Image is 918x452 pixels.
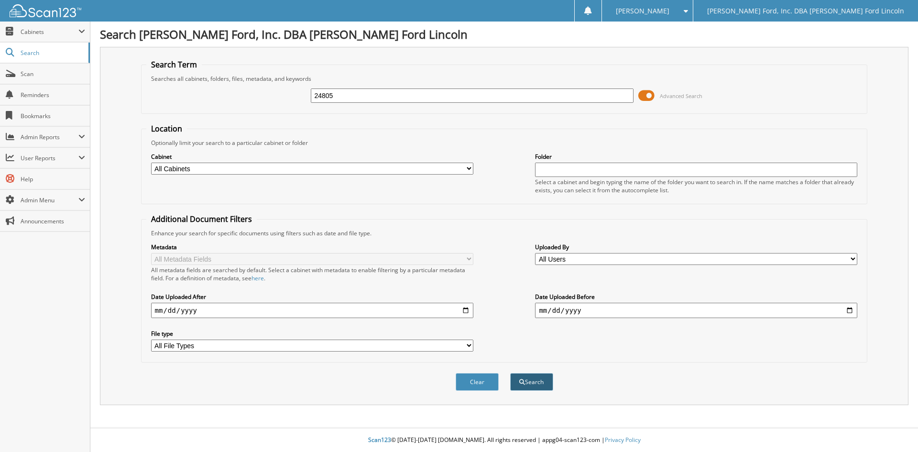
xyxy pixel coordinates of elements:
[146,214,257,224] legend: Additional Document Filters
[21,91,85,99] span: Reminders
[535,293,857,301] label: Date Uploaded Before
[21,70,85,78] span: Scan
[100,26,908,42] h1: Search [PERSON_NAME] Ford, Inc. DBA [PERSON_NAME] Ford Lincoln
[151,266,473,282] div: All metadata fields are searched by default. Select a cabinet with metadata to enable filtering b...
[535,303,857,318] input: end
[21,196,78,204] span: Admin Menu
[21,49,84,57] span: Search
[151,330,473,338] label: File type
[151,243,473,251] label: Metadata
[535,243,857,251] label: Uploaded By
[368,436,391,444] span: Scan123
[146,139,863,147] div: Optionally limit your search to a particular cabinet or folder
[616,8,669,14] span: [PERSON_NAME]
[151,153,473,161] label: Cabinet
[10,4,81,17] img: scan123-logo-white.svg
[151,303,473,318] input: start
[535,178,857,194] div: Select a cabinet and begin typing the name of the folder you want to search in. If the name match...
[146,59,202,70] legend: Search Term
[456,373,499,391] button: Clear
[146,75,863,83] div: Searches all cabinets, folders, files, metadata, and keywords
[251,274,264,282] a: here
[605,436,641,444] a: Privacy Policy
[151,293,473,301] label: Date Uploaded After
[535,153,857,161] label: Folder
[146,123,187,134] legend: Location
[21,28,78,36] span: Cabinets
[870,406,918,452] iframe: Chat Widget
[707,8,904,14] span: [PERSON_NAME] Ford, Inc. DBA [PERSON_NAME] Ford Lincoln
[21,175,85,183] span: Help
[660,92,702,99] span: Advanced Search
[21,217,85,225] span: Announcements
[90,429,918,452] div: © [DATE]-[DATE] [DOMAIN_NAME]. All rights reserved | appg04-scan123-com |
[146,229,863,237] div: Enhance your search for specific documents using filters such as date and file type.
[510,373,553,391] button: Search
[21,133,78,141] span: Admin Reports
[21,154,78,162] span: User Reports
[21,112,85,120] span: Bookmarks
